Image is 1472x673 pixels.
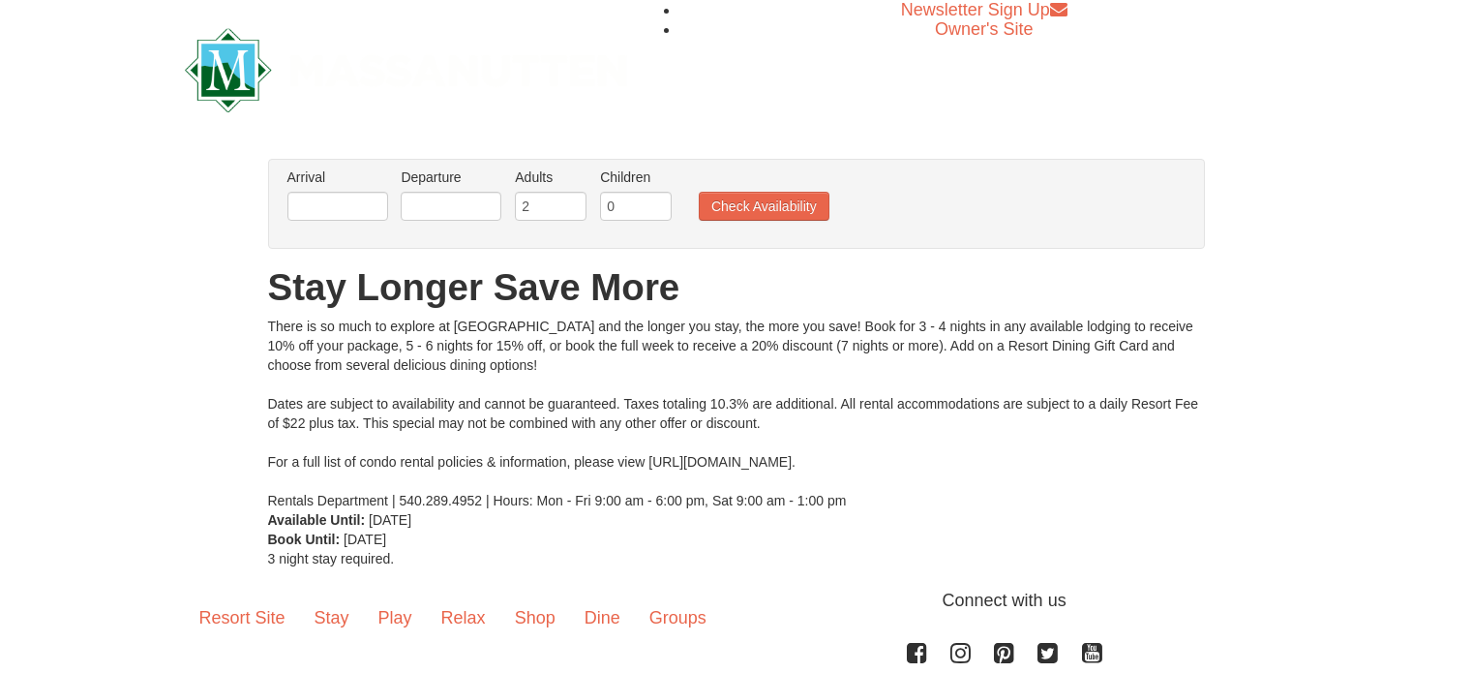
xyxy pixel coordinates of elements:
[635,588,721,648] a: Groups
[699,192,829,221] button: Check Availability
[268,551,395,566] span: 3 night stay required.
[401,168,501,187] label: Departure
[515,168,586,187] label: Adults
[427,588,500,648] a: Relax
[935,19,1033,39] a: Owner's Site
[500,588,570,648] a: Shop
[570,588,635,648] a: Dine
[364,588,427,648] a: Play
[369,512,411,528] span: [DATE]
[268,532,341,547] strong: Book Until:
[600,168,672,187] label: Children
[185,588,300,648] a: Resort Site
[268,317,1205,510] div: There is so much to explore at [GEOGRAPHIC_DATA] and the longer you stay, the more you save! Book...
[268,512,366,528] strong: Available Until:
[268,268,1205,307] h1: Stay Longer Save More
[185,45,628,90] a: Massanutten Resort
[300,588,364,648] a: Stay
[344,532,386,547] span: [DATE]
[185,588,1288,614] p: Connect with us
[185,28,628,112] img: Massanutten Resort Logo
[287,168,388,187] label: Arrival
